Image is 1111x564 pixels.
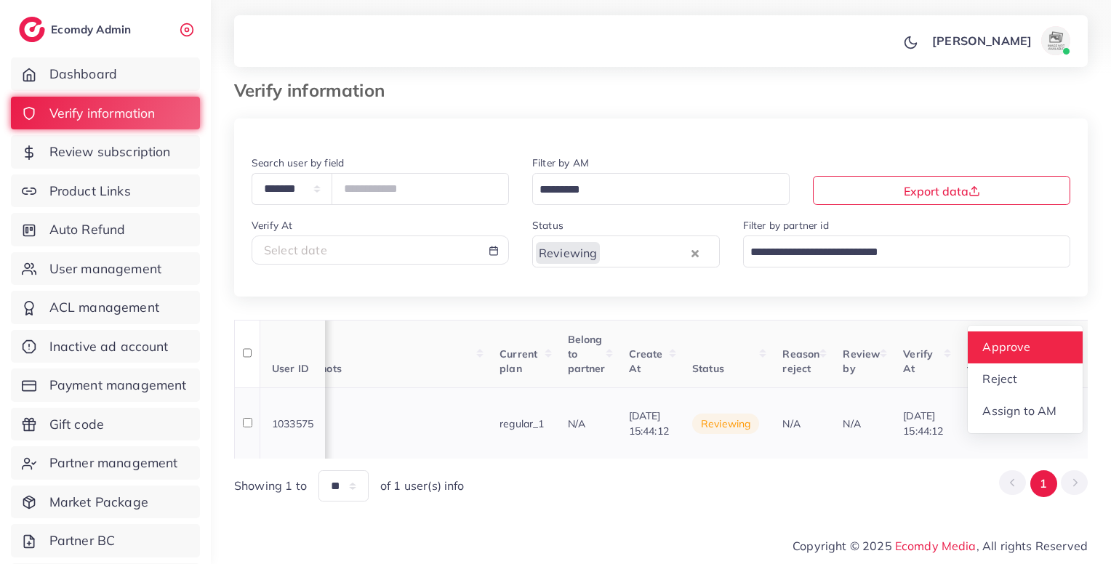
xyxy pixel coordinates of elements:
[49,220,126,239] span: Auto Refund
[500,417,544,430] span: regular_1
[11,446,200,480] a: Partner management
[11,57,200,91] a: Dashboard
[743,218,829,233] label: Filter by partner id
[49,182,131,201] span: Product Links
[11,408,200,441] a: Gift code
[532,156,589,170] label: Filter by AM
[536,242,600,264] span: Reviewing
[11,524,200,557] a: Partner BC
[904,184,980,198] span: Export data
[234,478,307,494] span: Showing 1 to
[49,337,169,356] span: Inactive ad account
[49,142,171,161] span: Review subscription
[532,218,563,233] label: Status
[1030,470,1057,497] button: Go to page 1
[272,362,309,375] span: User ID
[49,493,148,512] span: Market Package
[11,252,200,286] a: User management
[782,347,819,375] span: Reason reject
[568,417,585,430] span: N/A
[903,409,943,437] span: [DATE] 15:44:12
[11,97,200,130] a: Verify information
[982,371,1017,386] span: Reject
[11,486,200,519] a: Market Package
[982,403,1056,418] span: Assign to AM
[49,259,161,278] span: User management
[843,347,880,375] span: Review by
[903,347,933,375] span: Verify At
[793,537,1088,555] span: Copyright © 2025
[272,417,313,430] span: 1033575
[999,470,1088,497] ul: Pagination
[1041,26,1070,55] img: avatar
[264,243,327,257] span: Select date
[532,173,790,204] div: Search for option
[49,376,187,395] span: Payment management
[895,539,976,553] a: Ecomdy Media
[532,235,720,267] div: Search for option
[743,235,1071,267] div: Search for option
[11,368,200,402] a: Payment management
[252,156,344,170] label: Search user by field
[49,298,159,317] span: ACL management
[976,537,1088,555] span: , All rights Reserved
[534,179,771,201] input: Search for option
[629,347,663,375] span: Create At
[813,176,1070,205] button: Export data
[692,362,724,375] span: Status
[51,23,135,36] h2: Ecomdy Admin
[843,417,860,430] span: N/A
[49,104,156,123] span: Verify information
[49,531,116,550] span: Partner BC
[932,32,1032,49] p: [PERSON_NAME]
[745,241,1052,264] input: Search for option
[629,409,669,437] span: [DATE] 15:44:12
[11,213,200,246] a: Auto Refund
[380,478,465,494] span: of 1 user(s) info
[568,333,606,376] span: Belong to partner
[19,17,135,42] a: logoEcomdy Admin
[252,218,292,233] label: Verify At
[500,347,537,375] span: Current plan
[49,415,104,434] span: Gift code
[692,414,759,434] span: reviewing
[234,80,396,101] h3: Verify information
[19,17,45,42] img: logo
[49,454,178,472] span: Partner management
[924,26,1076,55] a: [PERSON_NAME]avatar
[982,340,1030,355] span: Approve
[49,65,117,84] span: Dashboard
[691,244,699,261] button: Clear Selected
[601,241,687,264] input: Search for option
[782,417,800,430] span: N/A
[11,291,200,324] a: ACL management
[11,135,200,169] a: Review subscription
[11,330,200,363] a: Inactive ad account
[11,174,200,208] a: Product Links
